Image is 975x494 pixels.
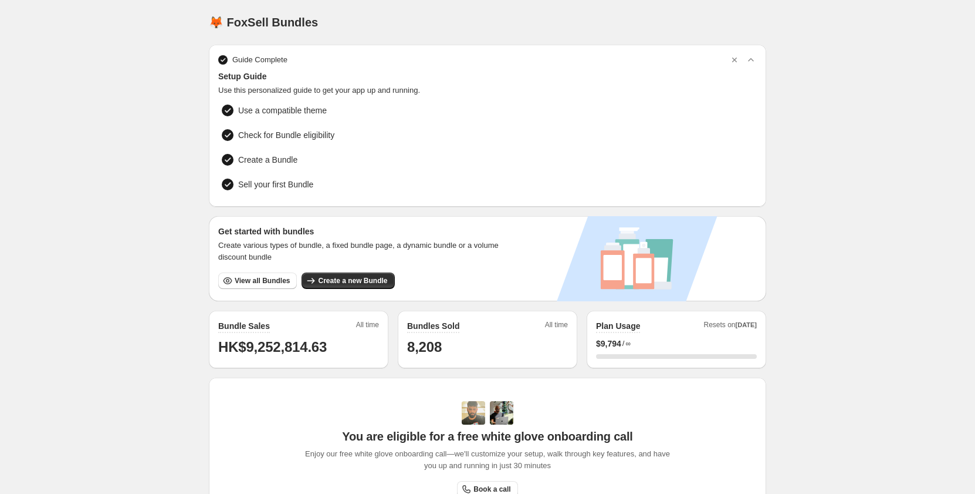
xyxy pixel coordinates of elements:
[238,105,327,116] span: Use a compatible theme
[218,240,510,263] span: Create various types of bundle, a fixed bundle page, a dynamic bundle or a volume discount bundle
[232,54,287,66] span: Guide Complete
[462,401,485,425] img: Adi
[238,129,334,141] span: Check for Bundle eligibility
[342,429,632,443] span: You are eligible for a free white glove onboarding call
[302,273,394,289] button: Create a new Bundle
[218,70,757,82] span: Setup Guide
[545,320,568,333] span: All time
[218,338,379,357] h1: HK$9,252,814.63
[318,276,387,285] span: Create a new Bundle
[490,401,513,425] img: Prakhar
[235,276,290,285] span: View all Bundles
[736,321,757,328] span: [DATE]
[596,338,757,350] div: /
[407,320,459,332] h2: Bundles Sold
[596,320,640,332] h2: Plan Usage
[473,485,510,494] span: Book a call
[218,273,297,289] button: View all Bundles
[238,179,313,190] span: Sell your first Bundle
[625,339,631,348] span: ∞
[596,338,621,350] span: $ 9,794
[356,320,379,333] span: All time
[209,15,318,29] h1: 🦊 FoxSell Bundles
[238,154,297,166] span: Create a Bundle
[218,85,757,96] span: Use this personalized guide to get your app up and running.
[218,226,510,237] h3: Get started with bundles
[704,320,757,333] span: Resets on
[299,448,676,472] span: Enjoy our free white glove onboarding call—we'll customize your setup, walk through key features,...
[407,338,568,357] h1: 8,208
[218,320,270,332] h2: Bundle Sales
